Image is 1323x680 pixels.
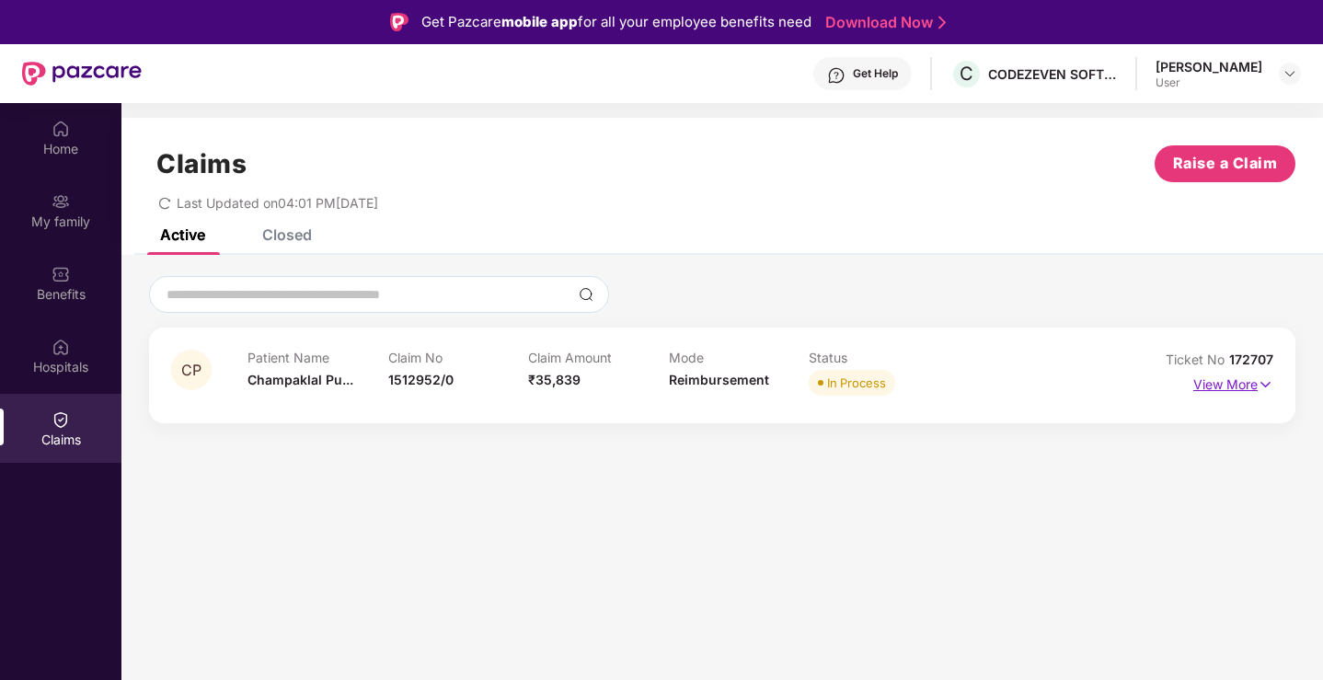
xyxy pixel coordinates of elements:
p: Patient Name [247,350,388,365]
img: New Pazcare Logo [22,62,142,86]
img: svg+xml;base64,PHN2ZyBpZD0iRHJvcGRvd24tMzJ4MzIiIHhtbG5zPSJodHRwOi8vd3d3LnczLm9yZy8yMDAwL3N2ZyIgd2... [1283,66,1297,81]
p: Mode [669,350,810,365]
span: Champaklal Pu... [247,372,353,387]
span: 1512952/0 [388,372,454,387]
p: Claim No [388,350,529,365]
p: View More [1193,370,1273,395]
span: 172707 [1229,352,1273,367]
img: svg+xml;base64,PHN2ZyBpZD0iQ2xhaW0iIHhtbG5zPSJodHRwOi8vd3d3LnczLm9yZy8yMDAwL3N2ZyIgd2lkdGg9IjIwIi... [52,410,70,429]
img: svg+xml;base64,PHN2ZyBpZD0iSG9zcGl0YWxzIiB4bWxucz0iaHR0cDovL3d3dy53My5vcmcvMjAwMC9zdmciIHdpZHRoPS... [52,338,70,356]
div: Closed [262,225,312,244]
button: Raise a Claim [1155,145,1295,182]
img: svg+xml;base64,PHN2ZyB3aWR0aD0iMjAiIGhlaWdodD0iMjAiIHZpZXdCb3g9IjAgMCAyMCAyMCIgZmlsbD0ibm9uZSIgeG... [52,192,70,211]
span: Last Updated on 04:01 PM[DATE] [177,195,378,211]
strong: mobile app [501,13,578,30]
div: In Process [827,374,886,392]
h1: Claims [156,148,247,179]
span: Raise a Claim [1173,152,1278,175]
img: svg+xml;base64,PHN2ZyBpZD0iSG9tZSIgeG1sbnM9Imh0dHA6Ly93d3cudzMub3JnLzIwMDAvc3ZnIiB3aWR0aD0iMjAiIG... [52,120,70,138]
img: svg+xml;base64,PHN2ZyB4bWxucz0iaHR0cDovL3d3dy53My5vcmcvMjAwMC9zdmciIHdpZHRoPSIxNyIgaGVpZ2h0PSIxNy... [1258,375,1273,395]
span: C [960,63,973,85]
div: [PERSON_NAME] [1156,58,1262,75]
div: User [1156,75,1262,90]
span: redo [158,195,171,211]
div: CODEZEVEN SOFTWARE PRIVATE LIMITED [988,65,1117,83]
img: svg+xml;base64,PHN2ZyBpZD0iSGVscC0zMngzMiIgeG1sbnM9Imh0dHA6Ly93d3cudzMub3JnLzIwMDAvc3ZnIiB3aWR0aD... [827,66,846,85]
div: Get Pazcare for all your employee benefits need [421,11,811,33]
p: Status [809,350,949,365]
p: Claim Amount [528,350,669,365]
img: Logo [390,13,408,31]
a: Download Now [825,13,940,32]
span: Ticket No [1166,352,1229,367]
img: Stroke [938,13,946,32]
img: svg+xml;base64,PHN2ZyBpZD0iU2VhcmNoLTMyeDMyIiB4bWxucz0iaHR0cDovL3d3dy53My5vcmcvMjAwMC9zdmciIHdpZH... [579,287,593,302]
div: Get Help [853,66,898,81]
img: svg+xml;base64,PHN2ZyBpZD0iQmVuZWZpdHMiIHhtbG5zPSJodHRwOi8vd3d3LnczLm9yZy8yMDAwL3N2ZyIgd2lkdGg9Ij... [52,265,70,283]
span: ₹35,839 [528,372,581,387]
span: CP [181,363,201,378]
div: Active [160,225,205,244]
span: Reimbursement [669,372,769,387]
